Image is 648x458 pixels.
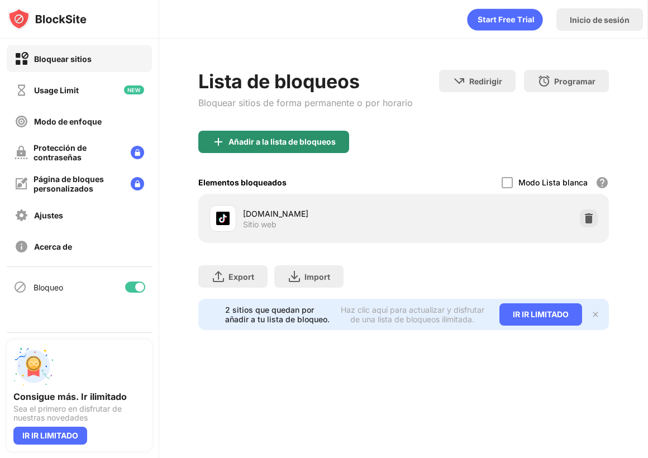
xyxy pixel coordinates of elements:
img: focus-off.svg [15,115,28,128]
div: Elementos bloqueados [198,178,287,187]
img: push-unlimited.svg [13,346,54,387]
div: Página de bloques personalizados [34,174,122,193]
img: blocking-icon.svg [13,280,27,294]
div: Bloquear sitios [34,54,92,64]
div: Modo Lista blanca [518,178,588,187]
img: lock-menu.svg [131,146,144,159]
div: IR IR LIMITADO [13,427,87,445]
div: Añadir a la lista de bloqueos [228,137,336,146]
img: block-on.svg [15,52,28,66]
div: Lista de bloqueos [198,70,413,93]
img: lock-menu.svg [131,177,144,190]
div: Acerca de [34,242,72,251]
div: Haz clic aquí para actualizar y disfrutar de una lista de bloqueos ilimitada. [339,305,486,324]
img: favicons [216,212,230,225]
div: Bloqueo [34,283,63,292]
img: customize-block-page-off.svg [15,177,28,190]
div: Ajustes [34,211,63,220]
img: time-usage-off.svg [15,83,28,97]
div: Consigue más. Ir ilimitado [13,391,145,402]
div: Sea el primero en disfrutar de nuestras novedades [13,404,145,422]
div: [DOMAIN_NAME] [243,208,404,220]
div: Modo de enfoque [34,117,102,126]
img: settings-off.svg [15,208,28,222]
div: Redirigir [469,77,502,86]
div: Export [228,272,254,282]
div: Usage Limit [34,85,79,95]
img: new-icon.svg [124,85,144,94]
img: about-off.svg [15,240,28,254]
div: Import [304,272,330,282]
img: password-protection-off.svg [15,146,28,159]
div: IR IR LIMITADO [499,303,582,326]
div: Sitio web [243,220,277,230]
div: 2 sitios que quedan por añadir a tu lista de bloqueo. [225,305,332,324]
div: Programar [554,77,595,86]
div: Inicio de sesión [570,15,630,25]
div: animation [467,8,543,31]
img: x-button.svg [591,310,600,319]
img: logo-blocksite.svg [8,8,87,30]
div: Protección de contraseñas [34,143,122,162]
div: Bloquear sitios de forma permanente o por horario [198,97,413,108]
